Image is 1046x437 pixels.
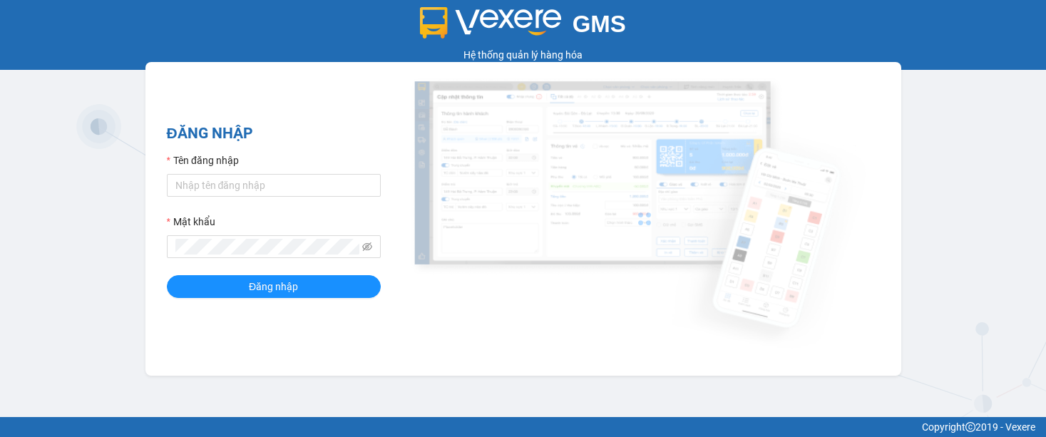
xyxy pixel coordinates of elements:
input: Mật khẩu [175,239,359,255]
button: Đăng nhập [167,275,381,298]
span: GMS [573,11,626,37]
input: Tên đăng nhập [167,174,381,197]
a: GMS [420,21,626,33]
label: Tên đăng nhập [167,153,239,168]
span: Đăng nhập [249,279,298,294]
div: Copyright 2019 - Vexere [11,419,1035,435]
h2: ĐĂNG NHẬP [167,122,381,145]
div: Hệ thống quản lý hàng hóa [4,47,1042,63]
img: logo 2 [420,7,561,38]
span: copyright [965,422,975,432]
label: Mật khẩu [167,214,215,230]
span: eye-invisible [362,242,372,252]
